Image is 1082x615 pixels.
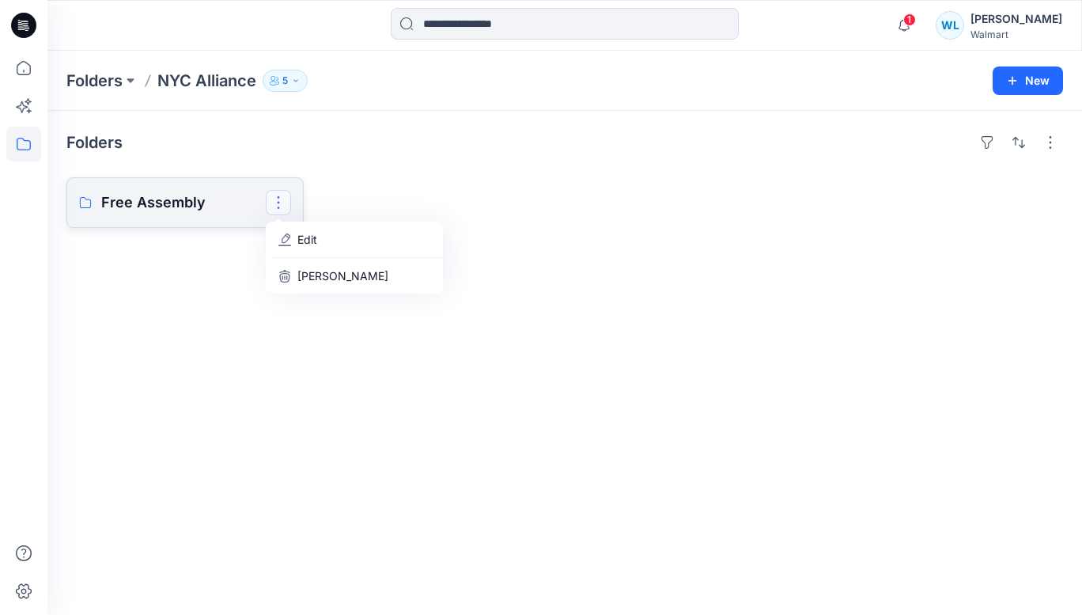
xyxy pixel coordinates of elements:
[263,70,308,92] button: 5
[66,177,304,228] a: Free AssemblyEdit[PERSON_NAME]
[970,9,1062,28] div: [PERSON_NAME]
[66,133,123,152] h4: Folders
[101,192,266,214] p: Free Assembly
[157,70,256,92] p: NYC Alliance
[903,13,916,26] span: 1
[282,72,288,89] p: 5
[297,231,317,248] p: Edit
[297,268,388,284] p: [PERSON_NAME]
[993,66,1063,95] button: New
[66,70,123,92] a: Folders
[936,11,964,40] div: WL
[970,28,1062,40] div: Walmart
